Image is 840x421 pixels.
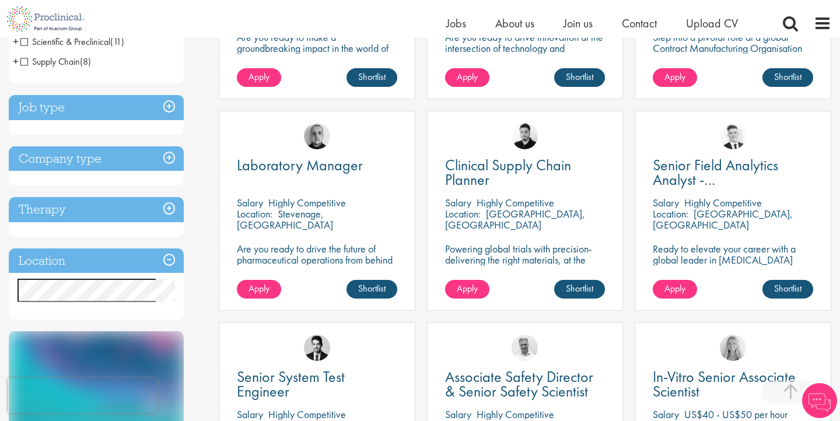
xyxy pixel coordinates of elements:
a: Join us [563,16,593,31]
span: + [13,52,19,70]
span: Clinical Supply Chain Planner [445,155,571,190]
span: Location: [445,207,481,220]
img: Joshua Bye [512,335,538,361]
span: (11) [110,36,124,48]
h3: Location [9,248,184,273]
a: Apply [653,280,697,299]
a: Shortlist [346,68,397,87]
span: Salary [653,196,679,209]
a: Shortlist [762,68,813,87]
span: Salary [653,408,679,421]
span: Location: [653,207,688,220]
span: Supply Chain [20,55,80,68]
iframe: reCAPTCHA [8,378,157,413]
span: Apply [664,282,685,294]
span: Salary [237,196,263,209]
span: Apply [457,282,478,294]
span: Location: [237,207,272,220]
span: Laboratory Manager [237,155,363,175]
img: Nicolas Daniel [720,123,746,149]
span: Salary [445,196,471,209]
p: [GEOGRAPHIC_DATA], [GEOGRAPHIC_DATA] [445,207,585,231]
a: Shortlist [762,280,813,299]
a: Jobs [446,16,466,31]
p: Highly Competitive [268,408,346,421]
a: Shortlist [554,280,605,299]
span: Scientific & Preclinical [20,36,110,48]
a: Upload CV [686,16,738,31]
p: Stevenage, [GEOGRAPHIC_DATA] [237,207,333,231]
p: Highly Competitive [684,196,762,209]
span: (8) [80,55,91,68]
span: Supply Chain [20,55,91,68]
p: Highly Competitive [477,196,554,209]
p: US$40 - US$50 per hour [684,408,787,421]
img: Thomas Wenig [304,335,330,361]
span: Scientific & Preclinical [20,36,124,48]
h3: Job type [9,95,184,120]
p: Highly Competitive [477,408,554,421]
img: Harry Budge [304,123,330,149]
a: Clinical Supply Chain Planner [445,158,605,187]
p: [GEOGRAPHIC_DATA], [GEOGRAPHIC_DATA] [653,207,793,231]
a: Senior Field Analytics Analyst - [GEOGRAPHIC_DATA] and [GEOGRAPHIC_DATA] [653,158,813,187]
p: Ready to elevate your career with a global leader in [MEDICAL_DATA] care? Join us as a Senior Fie... [653,243,813,299]
p: Are you ready to drive the future of pharmaceutical operations from behind the scenes? Looking to... [237,243,397,299]
a: In-Vitro Senior Associate Scientist [653,370,813,399]
a: Apply [445,68,489,87]
a: Apply [237,68,281,87]
a: Associate Safety Director & Senior Safety Scientist [445,370,605,399]
img: Chatbot [802,383,837,418]
a: Senior System Test Engineer [237,370,397,399]
p: Highly Competitive [268,196,346,209]
span: Senior System Test Engineer [237,367,345,401]
span: Apply [249,282,269,294]
h3: Therapy [9,197,184,222]
h3: Company type [9,146,184,171]
a: About us [495,16,534,31]
span: Apply [249,71,269,83]
a: Laboratory Manager [237,158,397,173]
a: Contact [622,16,657,31]
span: Salary [445,408,471,421]
a: Apply [237,280,281,299]
span: Salary [237,408,263,421]
span: In-Vitro Senior Associate Scientist [653,367,796,401]
a: Apply [445,280,489,299]
a: Apply [653,68,697,87]
span: Apply [457,71,478,83]
a: Shortlist [554,68,605,87]
a: Shortlist [346,280,397,299]
p: Powering global trials with precision-delivering the right materials, at the right time, every time. [445,243,605,276]
img: Anderson Maldonado [512,123,538,149]
img: Shannon Briggs [720,335,746,361]
span: + [13,33,19,50]
span: Apply [664,71,685,83]
span: Associate Safety Director & Senior Safety Scientist [445,367,593,401]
